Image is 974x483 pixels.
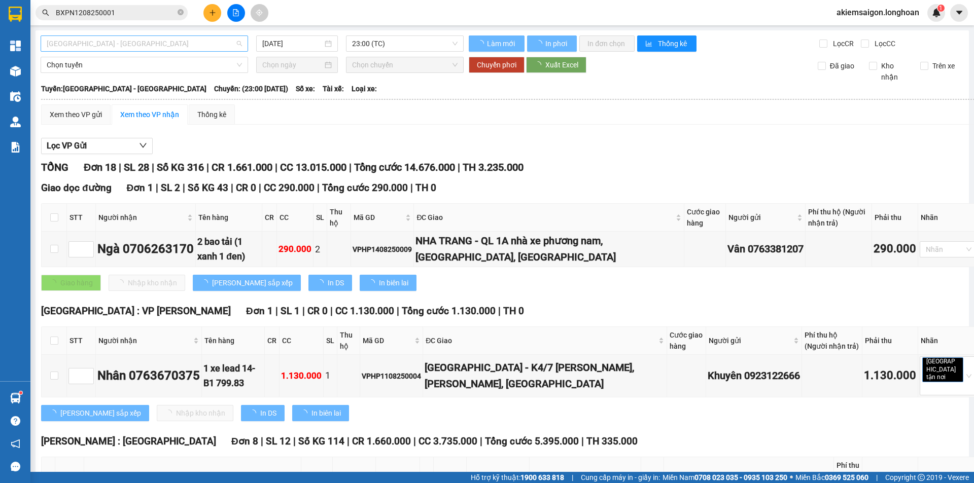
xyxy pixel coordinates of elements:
[262,59,323,70] input: Chọn ngày
[10,117,21,127] img: warehouse-icon
[109,275,185,291] button: Nhập kho nhận
[97,240,194,259] div: Ngà 0706263170
[328,277,344,288] span: In DS
[265,327,280,355] th: CR
[157,405,233,421] button: Nhập kho nhận
[322,182,408,194] span: Tổng cước 290.000
[201,279,212,286] span: loading
[266,435,291,447] span: SL 12
[360,355,423,397] td: VPHP1108250004
[315,242,325,256] div: 2
[249,410,260,417] span: loading
[469,57,525,73] button: Chuyển phơi
[829,38,855,49] span: Lọc CR
[307,305,328,317] span: CR 0
[262,38,323,49] input: 14/08/2025
[10,393,21,403] img: warehouse-icon
[279,242,311,256] div: 290.000
[178,8,184,18] span: close-circle
[327,204,351,232] th: Thu hộ
[11,416,20,426] span: question-circle
[292,405,349,421] button: In biên lai
[939,5,943,12] span: 1
[212,277,293,288] span: [PERSON_NAME] sắp xếp
[41,182,112,194] span: Giao dọc đường
[426,335,656,346] span: ĐC Giao
[178,9,184,15] span: close-circle
[947,375,952,380] span: close
[41,305,231,317] span: [GEOGRAPHIC_DATA] : VP [PERSON_NAME]
[349,161,352,173] span: |
[397,305,399,317] span: |
[246,305,273,317] span: Đơn 1
[379,277,408,288] span: In biên lai
[806,204,872,232] th: Phí thu hộ (Người nhận trả)
[10,91,21,102] img: warehouse-icon
[663,472,787,483] span: Miền Nam
[684,204,726,232] th: Cước giao hàng
[260,407,276,419] span: In DS
[10,142,21,153] img: solution-icon
[826,60,858,71] span: Đã giao
[42,9,49,16] span: search
[872,204,918,232] th: Phải thu
[535,40,544,47] span: loading
[415,182,436,194] span: TH 0
[259,182,261,194] span: |
[227,4,245,22] button: file-add
[360,275,416,291] button: In biên lai
[354,212,403,223] span: Mã GD
[932,8,941,17] img: icon-new-feature
[487,38,516,49] span: Làm mới
[463,161,524,173] span: TH 3.235.000
[314,204,327,232] th: SL
[694,473,787,481] strong: 0708 023 035 - 0935 103 250
[19,391,22,394] sup: 1
[49,410,60,417] span: loading
[280,327,324,355] th: CC
[352,57,458,72] span: Chọn chuyến
[325,368,335,383] div: 1
[277,204,314,232] th: CC
[262,204,277,232] th: CR
[98,212,185,223] span: Người nhận
[296,83,315,94] span: Số xe:
[572,472,573,483] span: |
[67,327,96,355] th: STT
[256,9,263,16] span: aim
[877,60,913,83] span: Kho nhận
[937,5,945,12] sup: 1
[293,435,296,447] span: |
[864,367,916,385] div: 1.130.000
[471,472,564,483] span: Hỗ trợ kỹ thuật:
[214,83,288,94] span: Chuyến: (23:00 [DATE])
[728,212,795,223] span: Người gửi
[193,275,301,291] button: [PERSON_NAME] sắp xếp
[480,435,482,447] span: |
[825,473,868,481] strong: 0369 525 060
[828,6,927,19] span: akiemsaigon.longhoan
[8,40,218,78] span: CSKH:
[918,474,925,481] span: copyright
[127,182,154,194] span: Đơn 1
[579,35,635,52] button: In đơn chọn
[871,38,897,49] span: Lọc CC
[581,472,660,483] span: Cung cấp máy in - giấy in:
[503,305,524,317] span: TH 0
[645,40,654,48] span: bar-chart
[498,305,501,317] span: |
[231,435,258,447] span: Đơn 8
[410,182,413,194] span: |
[202,327,265,355] th: Tên hàng
[308,275,352,291] button: In DS
[56,7,176,18] input: Tìm tên, số ĐT hoặc mã đơn
[97,366,200,386] div: Nhân 0763670375
[60,407,141,419] span: [PERSON_NAME] sắp xếp
[658,38,688,49] span: Thống kê
[41,405,149,421] button: [PERSON_NAME] sắp xếp
[458,161,460,173] span: |
[275,305,278,317] span: |
[353,244,412,255] div: VPHP1408250009
[955,8,964,17] span: caret-down
[637,35,697,52] button: bar-chartThống kê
